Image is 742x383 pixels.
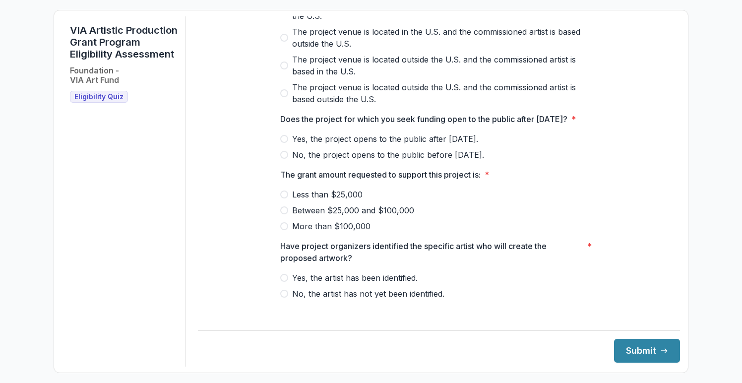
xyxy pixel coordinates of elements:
span: Yes, the project opens to the public after [DATE]. [292,133,478,145]
span: More than $100,000 [292,220,371,232]
span: Eligibility Quiz [74,93,124,101]
span: Yes, the artist has been identified. [292,272,418,284]
span: The project venue is located outside the U.S. and the commissioned artist is based outside the U.S. [292,81,598,105]
span: No, the artist has not yet been identified. [292,288,444,300]
span: The project venue is located outside the U.S. and the commissioned artist is based in the U.S. [292,54,598,77]
button: Submit [614,339,680,363]
p: Does the project for which you seek funding open to the public after [DATE]? [280,113,567,125]
span: The project venue is located in the U.S. and the commissioned artist is based outside the U.S. [292,26,598,50]
p: Have project organizers identified the specific artist who will create the proposed artwork? [280,240,583,264]
span: No, the project opens to the public before [DATE]. [292,149,484,161]
h2: Foundation - VIA Art Fund [70,66,119,85]
h1: VIA Artistic Production Grant Program Eligibility Assessment [70,24,178,60]
span: Between $25,000 and $100,000 [292,204,414,216]
span: Less than $25,000 [292,189,363,200]
p: The grant amount requested to support this project is: [280,169,481,181]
